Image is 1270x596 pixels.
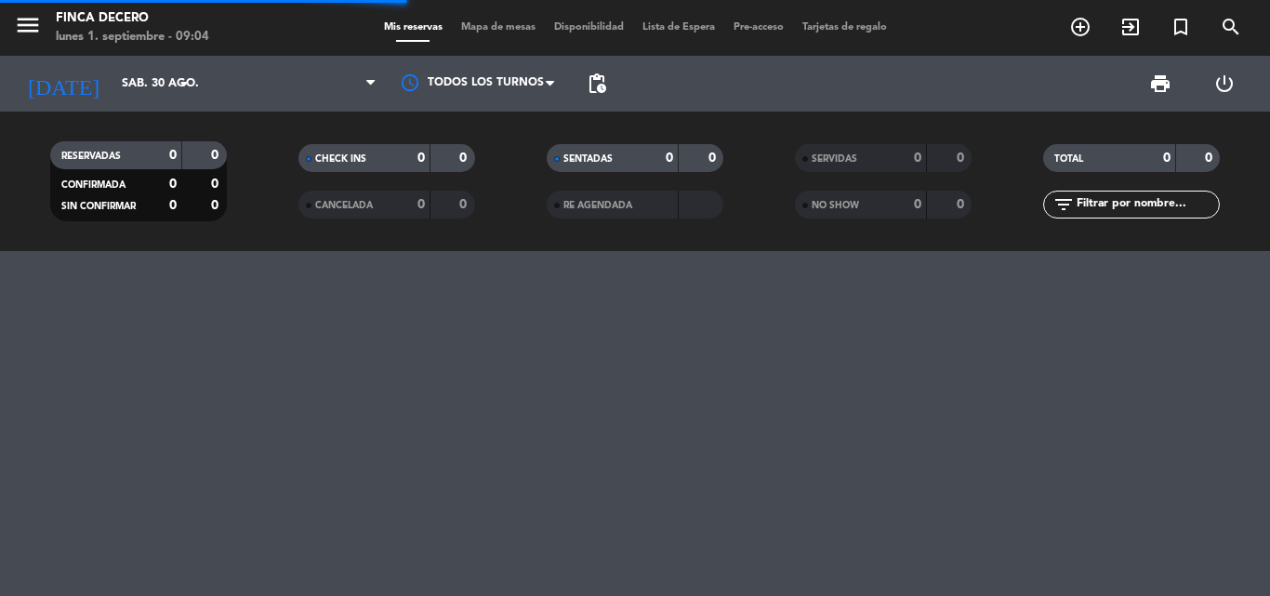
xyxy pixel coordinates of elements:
[545,22,633,33] span: Disponibilidad
[61,180,126,190] span: CONFIRMADA
[61,202,136,211] span: SIN CONFIRMAR
[1170,16,1192,38] i: turned_in_not
[1163,152,1171,165] strong: 0
[459,152,470,165] strong: 0
[315,154,366,164] span: CHECK INS
[375,22,452,33] span: Mis reservas
[315,201,373,210] span: CANCELADA
[14,11,42,39] i: menu
[56,9,209,28] div: Finca Decero
[957,152,968,165] strong: 0
[708,152,720,165] strong: 0
[1052,193,1075,216] i: filter_list
[173,73,195,95] i: arrow_drop_down
[169,199,177,212] strong: 0
[724,22,793,33] span: Pre-acceso
[563,154,613,164] span: SENTADAS
[169,178,177,191] strong: 0
[1205,152,1216,165] strong: 0
[812,154,857,164] span: SERVIDAS
[1054,154,1083,164] span: TOTAL
[812,201,859,210] span: NO SHOW
[563,201,632,210] span: RE AGENDADA
[56,28,209,46] div: lunes 1. septiembre - 09:04
[1220,16,1242,38] i: search
[1192,56,1256,112] div: LOG OUT
[459,198,470,211] strong: 0
[452,22,545,33] span: Mapa de mesas
[957,198,968,211] strong: 0
[914,198,921,211] strong: 0
[914,152,921,165] strong: 0
[14,11,42,46] button: menu
[211,178,222,191] strong: 0
[211,199,222,212] strong: 0
[417,152,425,165] strong: 0
[169,149,177,162] strong: 0
[633,22,724,33] span: Lista de Espera
[793,22,896,33] span: Tarjetas de regalo
[1075,194,1219,215] input: Filtrar por nombre...
[1119,16,1142,38] i: exit_to_app
[666,152,673,165] strong: 0
[417,198,425,211] strong: 0
[1213,73,1236,95] i: power_settings_new
[14,63,112,104] i: [DATE]
[61,152,121,161] span: RESERVADAS
[211,149,222,162] strong: 0
[1149,73,1171,95] span: print
[1069,16,1091,38] i: add_circle_outline
[586,73,608,95] span: pending_actions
